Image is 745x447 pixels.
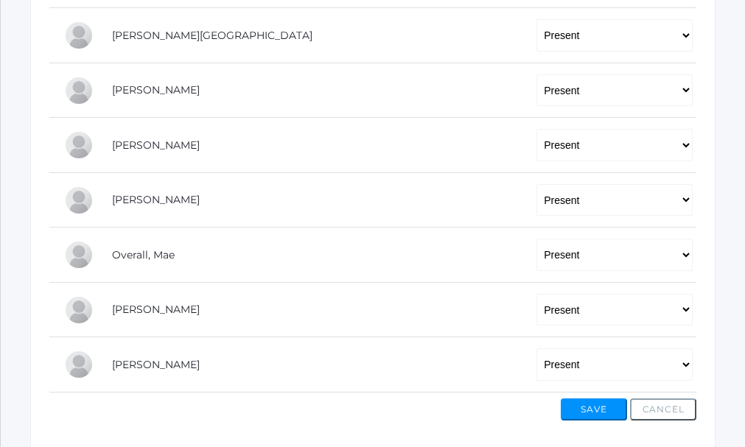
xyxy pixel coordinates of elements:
[64,76,94,105] div: Wyatt Hill
[112,193,200,206] a: [PERSON_NAME]
[112,358,200,371] a: [PERSON_NAME]
[64,295,94,325] div: Emme Renz
[64,350,94,379] div: Haylie Slawson
[64,130,94,160] div: Ryan Lawler
[64,21,94,50] div: Austin Hill
[561,398,627,420] button: Save
[112,248,175,261] a: Overall, Mae
[112,29,312,42] a: [PERSON_NAME][GEOGRAPHIC_DATA]
[630,398,696,420] button: Cancel
[64,186,94,215] div: Wylie Myers
[112,138,200,152] a: [PERSON_NAME]
[64,240,94,270] div: Mae Overall
[112,83,200,96] a: [PERSON_NAME]
[112,303,200,316] a: [PERSON_NAME]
